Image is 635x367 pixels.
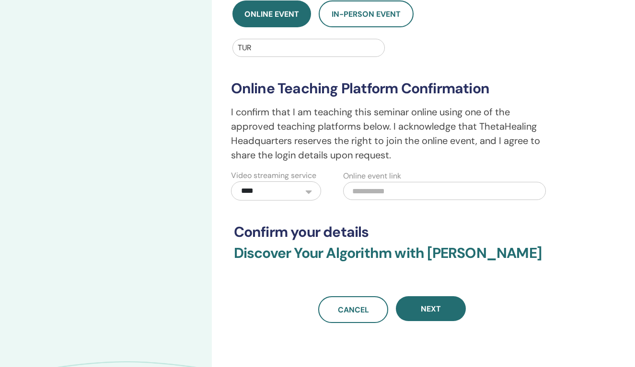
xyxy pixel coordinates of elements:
span: Next [421,304,441,314]
h3: Online Teaching Platform Confirmation [231,80,554,97]
label: Online event link [343,170,401,182]
button: Next [396,296,466,321]
span: In-Person Event [332,9,401,19]
h3: Confirm your details [234,223,551,241]
label: Video streaming service [231,170,316,181]
span: Online Event [244,9,299,19]
button: In-Person Event [319,0,414,27]
button: Online Event [232,0,311,27]
h3: Discover Your Algorithm with [PERSON_NAME] [234,245,551,273]
span: Cancel [338,305,369,315]
p: I confirm that I am teaching this seminar online using one of the approved teaching platforms bel... [231,105,554,162]
a: Cancel [318,296,388,323]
